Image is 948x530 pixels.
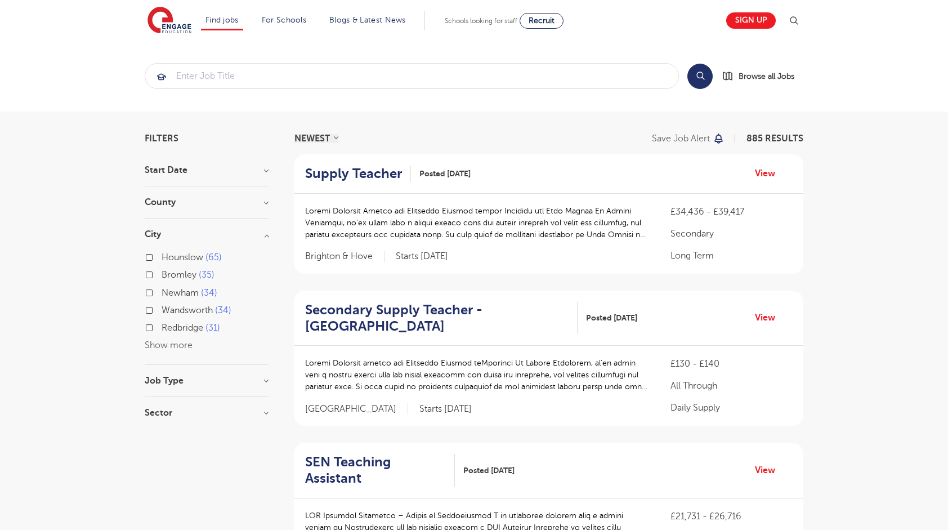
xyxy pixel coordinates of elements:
button: Show more [145,340,193,350]
span: 65 [205,252,222,262]
img: Engage Education [147,7,191,35]
a: Secondary Supply Teacher - [GEOGRAPHIC_DATA] [305,302,578,335]
span: 34 [201,288,217,298]
h2: SEN Teaching Assistant [305,454,446,487]
button: Save job alert [652,134,725,143]
span: Posted [DATE] [586,312,637,324]
span: Brighton & Hove [305,251,384,262]
span: 31 [205,323,220,333]
span: Redbridge [162,323,203,333]
span: [GEOGRAPHIC_DATA] [305,403,408,415]
a: Find jobs [205,16,239,24]
span: Filters [145,134,178,143]
p: Loremi Dolorsit Ametco adi Elitseddo Eiusmod tempor Incididu utl Etdo Magnaa En Admini Veniamqui,... [305,205,648,240]
p: Loremi Dolorsit ametco adi Elitseddo Eiusmod teMporinci Ut Labore Etdolorem, al’en admin veni q n... [305,357,648,393]
div: Submit [145,63,679,89]
h3: Sector [145,408,269,417]
input: Newham 34 [162,288,169,295]
p: Long Term [670,249,792,262]
a: SEN Teaching Assistant [305,454,455,487]
a: For Schools [262,16,306,24]
h2: Supply Teacher [305,166,402,182]
h3: City [145,230,269,239]
a: Supply Teacher [305,166,411,182]
input: Hounslow 65 [162,252,169,260]
span: 885 RESULTS [746,133,803,144]
p: £21,731 - £26,716 [670,510,792,523]
span: Newham [162,288,199,298]
span: 35 [199,270,214,280]
input: Bromley 35 [162,270,169,277]
p: Secondary [670,227,792,240]
h3: Job Type [145,376,269,385]
p: £130 - £140 [670,357,792,371]
a: Browse all Jobs [722,70,803,83]
span: Hounslow [162,252,203,262]
span: Wandsworth [162,305,213,315]
a: Sign up [726,12,776,29]
button: Search [687,64,713,89]
p: £34,436 - £39,417 [670,205,792,219]
span: Posted [DATE] [419,168,471,180]
span: 34 [215,305,231,315]
h2: Secondary Supply Teacher - [GEOGRAPHIC_DATA] [305,302,569,335]
p: Starts [DATE] [396,251,448,262]
input: Redbridge 31 [162,323,169,330]
p: All Through [670,379,792,393]
span: Schools looking for staff [445,17,517,25]
a: View [755,166,784,181]
span: Posted [DATE] [463,465,515,476]
span: Recruit [529,16,555,25]
a: Recruit [520,13,564,29]
p: Daily Supply [670,401,792,415]
p: Save job alert [652,134,710,143]
span: Browse all Jobs [739,70,794,83]
h3: County [145,198,269,207]
a: View [755,310,784,325]
input: Submit [145,64,678,88]
a: Blogs & Latest News [329,16,406,24]
h3: Start Date [145,166,269,175]
p: Starts [DATE] [419,403,472,415]
a: View [755,463,784,478]
input: Wandsworth 34 [162,305,169,313]
span: Bromley [162,270,196,280]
